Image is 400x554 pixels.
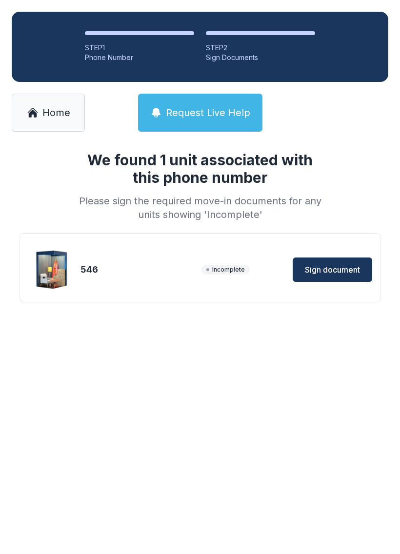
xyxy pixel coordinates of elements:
div: Phone Number [85,53,194,62]
div: Sign Documents [206,53,315,62]
div: 546 [80,263,198,277]
div: Please sign the required move-in documents for any units showing 'Incomplete' [75,194,325,221]
span: Incomplete [201,265,250,275]
span: Home [42,106,70,119]
span: Request Live Help [166,106,250,119]
h1: We found 1 unit associated with this phone number [75,151,325,186]
span: Sign document [305,264,360,276]
div: STEP 2 [206,43,315,53]
div: STEP 1 [85,43,194,53]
